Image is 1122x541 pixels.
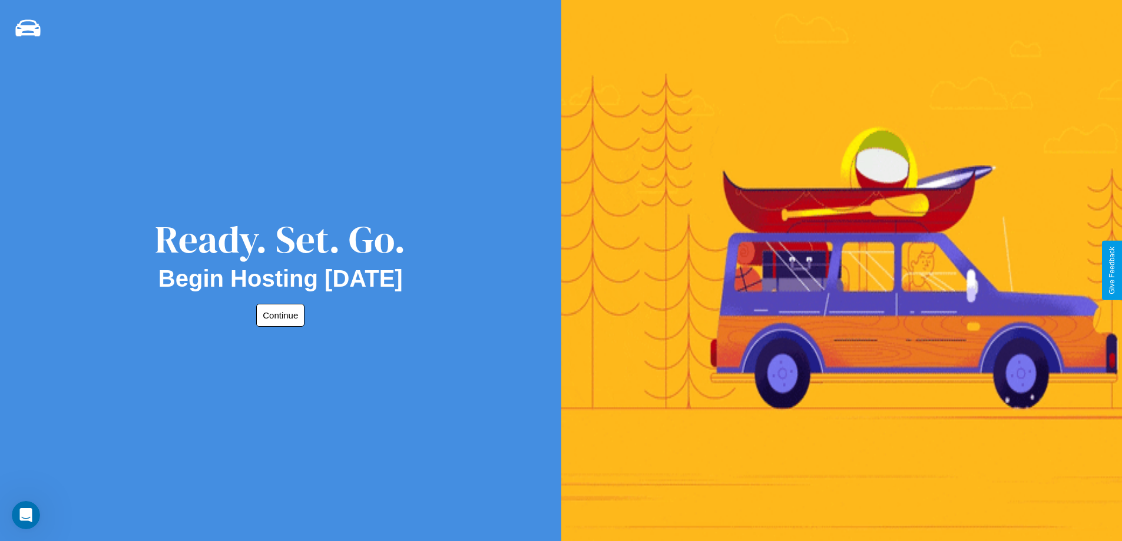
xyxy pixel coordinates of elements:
h2: Begin Hosting [DATE] [158,265,403,292]
div: Ready. Set. Go. [155,213,406,265]
button: Continue [256,304,305,327]
iframe: Intercom live chat [12,501,40,529]
div: Give Feedback [1108,247,1116,294]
